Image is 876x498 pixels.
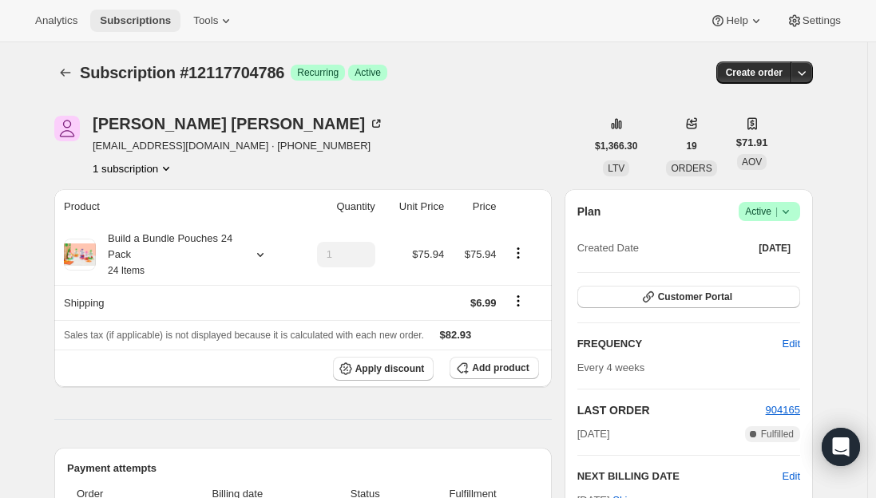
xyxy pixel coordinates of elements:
[700,10,773,32] button: Help
[577,426,610,442] span: [DATE]
[193,14,218,27] span: Tools
[355,66,381,79] span: Active
[64,330,424,341] span: Sales tax (if applicable) is not displayed because it is calculated with each new order.
[585,135,647,157] button: $1,366.30
[577,240,639,256] span: Created Date
[54,189,295,224] th: Product
[736,135,768,151] span: $71.91
[449,189,501,224] th: Price
[297,66,339,79] span: Recurring
[54,285,295,320] th: Shipping
[80,64,284,81] span: Subscription #12117704786
[450,357,538,379] button: Add product
[96,231,240,279] div: Build a Bundle Pouches 24 Pack
[100,14,171,27] span: Subscriptions
[380,189,449,224] th: Unit Price
[726,66,783,79] span: Create order
[716,61,792,84] button: Create order
[505,292,531,310] button: Shipping actions
[93,116,384,132] div: [PERSON_NAME] [PERSON_NAME]
[749,237,800,259] button: [DATE]
[577,204,601,219] h2: Plan
[761,428,794,441] span: Fulfilled
[35,14,77,27] span: Analytics
[412,248,444,260] span: $75.94
[822,428,860,466] div: Open Intercom Messenger
[608,163,624,174] span: LTV
[671,163,712,174] span: ORDERS
[676,135,706,157] button: 19
[773,331,810,357] button: Edit
[577,402,766,418] h2: LAST ORDER
[803,14,841,27] span: Settings
[577,336,783,352] h2: FREQUENCY
[470,297,497,309] span: $6.99
[26,10,87,32] button: Analytics
[577,286,800,308] button: Customer Portal
[777,10,850,32] button: Settings
[295,189,380,224] th: Quantity
[783,336,800,352] span: Edit
[577,468,783,484] h2: NEXT BILLING DATE
[90,10,180,32] button: Subscriptions
[742,156,762,168] span: AOV
[355,362,425,375] span: Apply discount
[759,242,791,255] span: [DATE]
[726,14,747,27] span: Help
[577,362,645,373] span: Every 4 weeks
[766,404,800,416] a: 904165
[775,205,778,218] span: |
[595,140,637,152] span: $1,366.30
[54,61,77,84] button: Subscriptions
[67,460,539,476] h2: Payment attempts
[108,265,145,276] small: 24 Items
[440,329,472,341] span: $82.93
[505,244,531,262] button: Product actions
[472,362,529,374] span: Add product
[93,160,174,176] button: Product actions
[745,204,794,219] span: Active
[686,140,696,152] span: 19
[184,10,244,32] button: Tools
[658,290,732,303] span: Customer Portal
[93,138,384,154] span: [EMAIL_ADDRESS][DOMAIN_NAME] · [PHONE_NUMBER]
[766,402,800,418] button: 904165
[465,248,497,260] span: $75.94
[54,116,80,141] span: Ariane Satterfield
[783,468,800,484] button: Edit
[333,357,434,381] button: Apply discount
